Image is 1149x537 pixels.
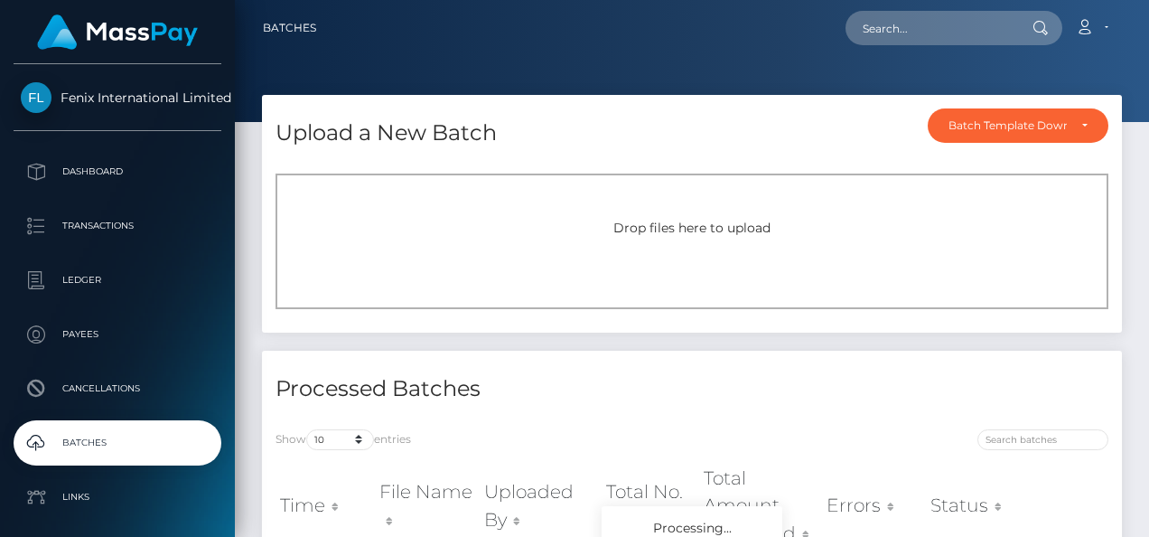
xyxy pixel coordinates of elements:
p: Batches [21,429,214,457]
a: Ledger [14,258,221,303]
a: Dashboard [14,149,221,194]
h4: Processed Batches [276,373,678,405]
img: Fenix International Limited [21,82,51,113]
p: Transactions [21,212,214,240]
button: Batch Template Download [928,108,1108,143]
p: Payees [21,321,214,348]
a: Cancellations [14,366,221,411]
p: Dashboard [21,158,214,185]
a: Batches [14,420,221,466]
h4: Upload a New Batch [276,118,497,149]
input: Search... [845,11,1015,45]
a: Batches [263,9,316,47]
span: Fenix International Limited [14,89,221,106]
label: Show entries [276,429,411,450]
a: Transactions [14,203,221,249]
div: Batch Template Download [948,118,1067,133]
span: Drop files here to upload [613,220,771,236]
p: Ledger [21,267,214,294]
a: Payees [14,312,221,357]
a: Links [14,475,221,520]
img: MassPay Logo [37,14,198,50]
p: Cancellations [21,375,214,402]
select: Showentries [306,429,374,450]
input: Search batches [977,429,1108,450]
p: Links [21,484,214,511]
